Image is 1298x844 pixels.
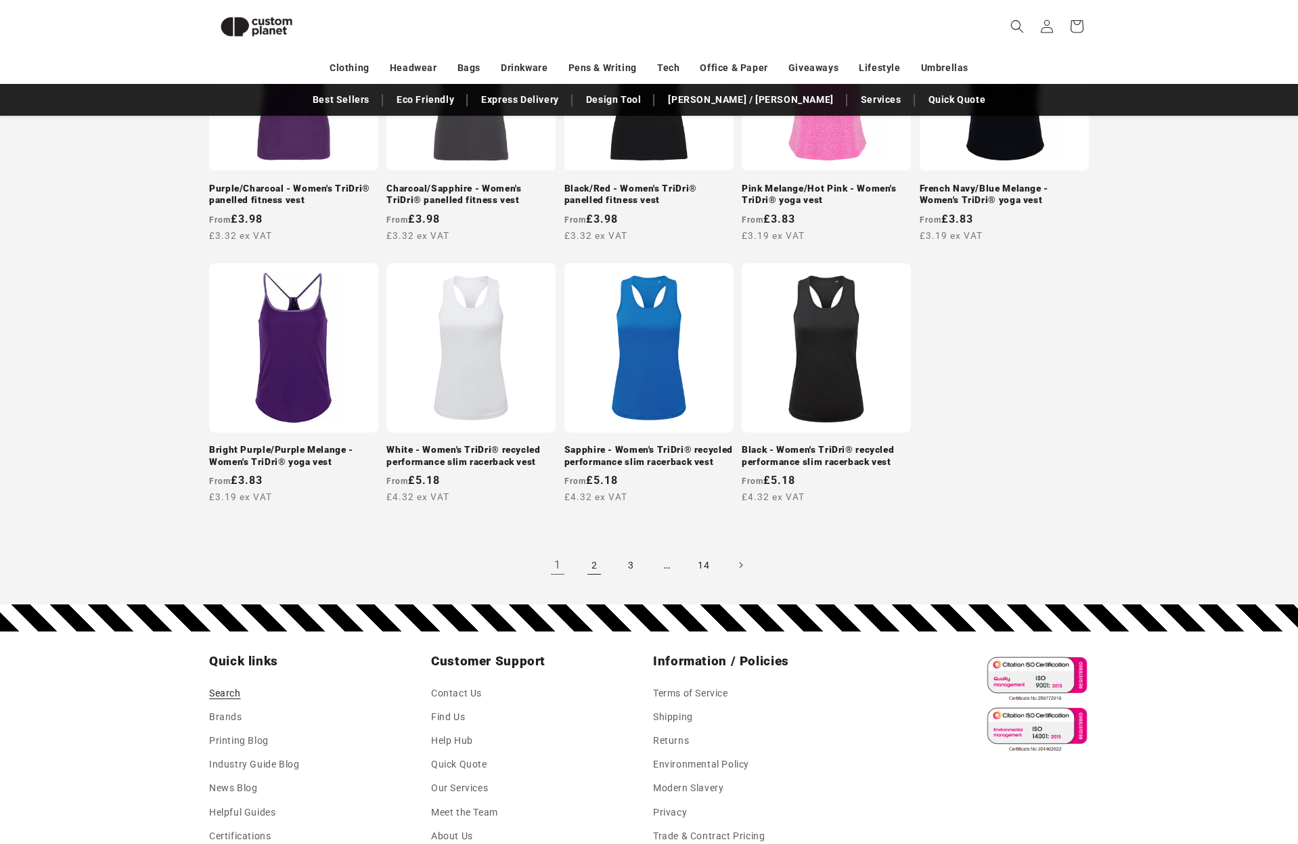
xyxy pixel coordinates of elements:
a: Services [854,88,908,112]
a: Help Hub [431,729,473,753]
img: ISO 14001 Certified [981,704,1089,755]
a: Our Services [431,776,488,800]
a: Pens & Writing [568,56,637,80]
a: Sapphire - Women's TriDri® recycled performance slim racerback vest [564,444,734,468]
a: Headwear [390,56,437,80]
summary: Search [1002,12,1032,41]
a: Charcoal/Sapphire - Women's TriDri® panelled fitness vest [386,183,556,206]
img: Custom Planet [209,5,304,48]
iframe: Chat Widget [1066,698,1298,844]
a: Shipping [653,705,693,729]
a: Bright Purple/Purple Melange - Women's TriDri® yoga vest [209,444,378,468]
a: Printing Blog [209,729,269,753]
a: Environmental Policy [653,753,749,776]
a: Meet the Team [431,801,498,824]
a: Next page [725,550,755,580]
a: Umbrellas [921,56,968,80]
h2: Customer Support [431,653,645,669]
a: Black/Red - Women's TriDri® panelled fitness vest [564,183,734,206]
a: Eco Friendly [390,88,461,112]
a: Black - Women's TriDri® recycled performance slim racerback vest [742,444,911,468]
a: Brands [209,705,242,729]
a: Purple/Charcoal - Women's TriDri® panelled fitness vest [209,183,378,206]
a: Search [209,685,241,705]
nav: Pagination [209,550,1089,580]
a: [PERSON_NAME] / [PERSON_NAME] [661,88,840,112]
a: Returns [653,729,689,753]
a: White - Women's TriDri® recycled performance slim racerback vest [386,444,556,468]
a: Page 1 [543,550,573,580]
a: Page 3 [616,550,646,580]
a: Contact Us [431,685,482,705]
h2: Quick links [209,653,423,669]
a: Find Us [431,705,465,729]
a: Helpful Guides [209,801,275,824]
a: Express Delivery [474,88,566,112]
h2: Information / Policies [653,653,867,669]
a: Privacy [653,801,687,824]
a: Office & Paper [700,56,767,80]
a: Lifestyle [859,56,900,80]
a: French Navy/Blue Melange - Women's TriDri® yoga vest [920,183,1089,206]
a: Quick Quote [922,88,993,112]
a: Quick Quote [431,753,487,776]
a: Tech [657,56,679,80]
a: Industry Guide Blog [209,753,299,776]
a: Bags [457,56,480,80]
a: Pink Melange/Hot Pink - Women's TriDri® yoga vest [742,183,911,206]
a: Design Tool [579,88,648,112]
a: Page 14 [689,550,719,580]
a: Clothing [330,56,370,80]
a: Terms of Service [653,685,728,705]
a: Best Sellers [306,88,376,112]
span: … [652,550,682,580]
a: Giveaways [788,56,838,80]
a: News Blog [209,776,257,800]
img: ISO 9001 Certified [981,653,1089,704]
a: Modern Slavery [653,776,723,800]
a: Page 2 [579,550,609,580]
a: Drinkware [501,56,547,80]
